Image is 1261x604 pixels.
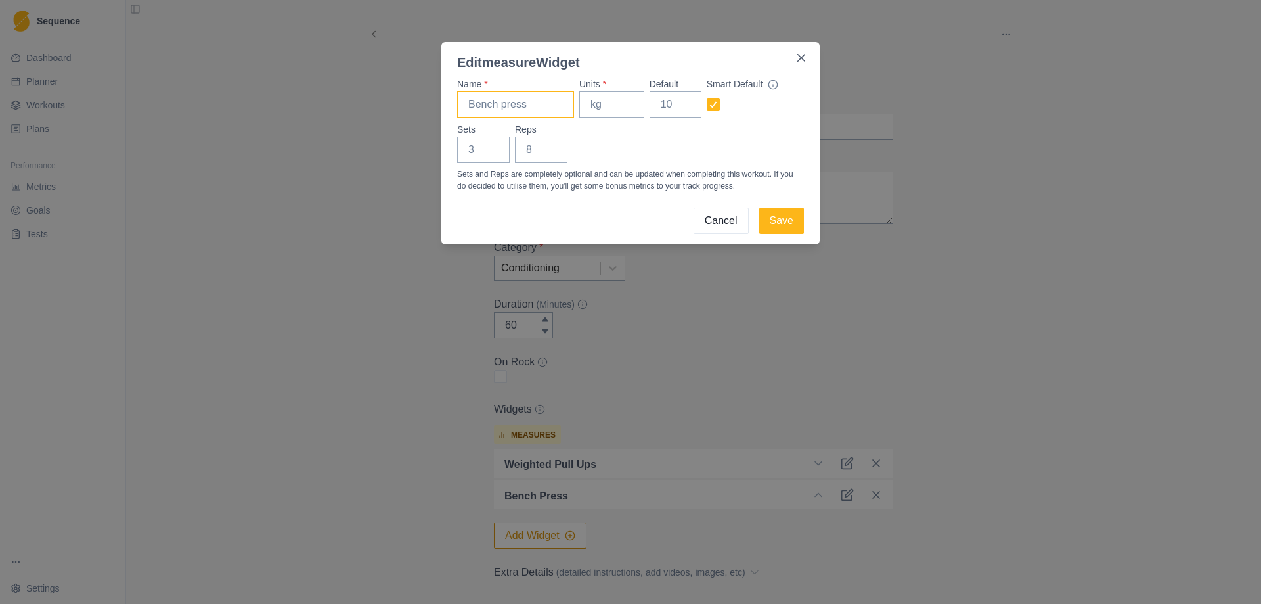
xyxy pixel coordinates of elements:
button: Cancel [694,208,749,234]
input: Bench press [457,91,574,118]
div: Smart Default [707,78,796,91]
label: Reps [515,123,560,137]
header: Edit measure Widget [441,42,820,72]
label: Units [579,78,636,91]
label: Sets [457,123,502,137]
label: Default [650,78,694,91]
input: kg [579,91,644,118]
button: Save [759,208,804,234]
input: 10 [650,91,701,118]
label: Name [457,78,566,91]
button: Close [791,47,812,68]
p: Sets and Reps are completely optional and can be updated when completing this workout. If you do ... [457,168,804,192]
input: 3 [457,137,510,163]
input: 8 [515,137,567,163]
